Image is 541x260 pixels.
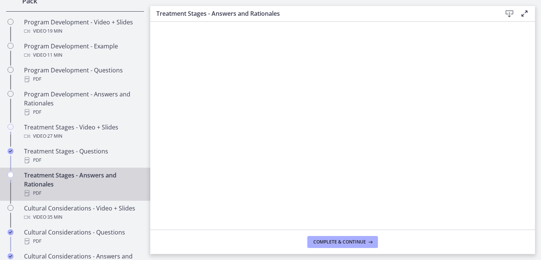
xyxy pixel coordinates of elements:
[156,9,490,18] h3: Treatment Stages - Answers and Rationales
[24,237,141,246] div: PDF
[24,204,141,222] div: Cultural Considerations - Video + Slides
[24,228,141,246] div: Cultural Considerations - Questions
[313,239,366,245] span: Complete & continue
[24,66,141,84] div: Program Development - Questions
[24,213,141,222] div: Video
[24,18,141,36] div: Program Development - Video + Slides
[24,75,141,84] div: PDF
[8,253,14,259] i: Completed
[8,229,14,235] i: Completed
[46,27,62,36] span: · 19 min
[24,156,141,165] div: PDF
[46,51,62,60] span: · 11 min
[24,123,141,141] div: Treatment Stages - Video + Slides
[24,51,141,60] div: Video
[46,132,62,141] span: · 27 min
[24,27,141,36] div: Video
[46,213,62,222] span: · 35 min
[24,108,141,117] div: PDF
[24,147,141,165] div: Treatment Stages - Questions
[307,236,378,248] button: Complete & continue
[24,132,141,141] div: Video
[24,171,141,198] div: Treatment Stages - Answers and Rationales
[24,90,141,117] div: Program Development - Answers and Rationales
[24,189,141,198] div: PDF
[24,42,141,60] div: Program Development - Example
[8,148,14,154] i: Completed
